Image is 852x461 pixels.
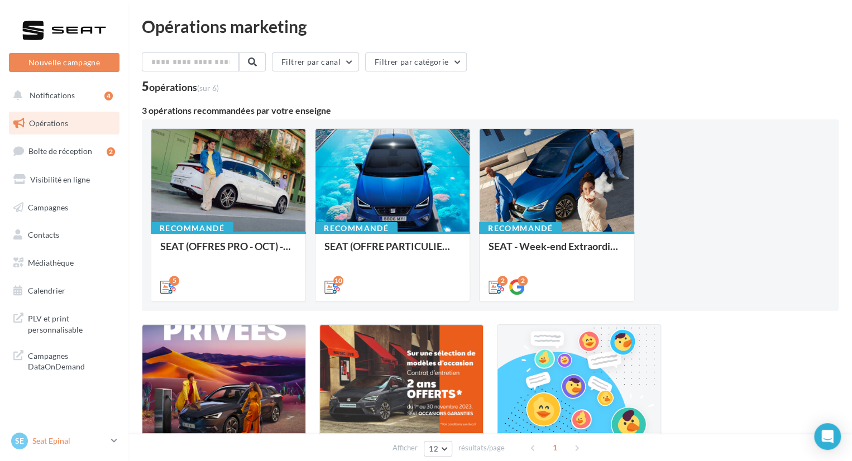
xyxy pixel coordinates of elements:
[9,53,119,72] button: Nouvelle campagne
[28,146,92,156] span: Boîte de réception
[315,222,398,234] div: Recommandé
[333,276,343,286] div: 10
[7,251,122,275] a: Médiathèque
[497,276,508,286] div: 2
[7,279,122,302] a: Calendrier
[7,168,122,191] a: Visibilité en ligne
[272,52,359,71] button: Filtrer par canal
[424,441,452,457] button: 12
[7,112,122,135] a: Opérations
[9,430,119,452] a: SE Seat Epinal
[518,276,528,286] div: 2
[149,82,219,92] div: opérations
[142,80,219,93] div: 5
[546,439,564,457] span: 1
[104,92,113,100] div: 4
[479,222,562,234] div: Recommandé
[30,175,90,184] span: Visibilité en ligne
[28,202,68,212] span: Campagnes
[28,311,115,335] span: PLV et print personnalisable
[15,435,24,446] span: SE
[142,18,839,35] div: Opérations marketing
[7,223,122,247] a: Contacts
[324,241,461,263] div: SEAT (OFFRE PARTICULIER - OCT) - SOCIAL MEDIA
[393,443,418,453] span: Afficher
[32,435,107,446] p: Seat Epinal
[7,139,122,163] a: Boîte de réception2
[7,196,122,219] a: Campagnes
[429,444,438,453] span: 12
[142,106,839,115] div: 3 opérations recommandées par votre enseigne
[28,348,115,372] span: Campagnes DataOnDemand
[28,230,59,239] span: Contacts
[814,423,841,450] div: Open Intercom Messenger
[489,241,625,263] div: SEAT - Week-end Extraordinaire ([GEOGRAPHIC_DATA]) - OCTOBRE
[29,118,68,128] span: Opérations
[151,222,233,234] div: Recommandé
[28,286,65,295] span: Calendrier
[169,276,179,286] div: 5
[7,84,117,107] button: Notifications 4
[458,443,505,453] span: résultats/page
[28,258,74,267] span: Médiathèque
[7,306,122,339] a: PLV et print personnalisable
[160,241,296,263] div: SEAT (OFFRES PRO - OCT) - SOCIAL MEDIA
[7,344,122,377] a: Campagnes DataOnDemand
[197,83,219,93] span: (sur 6)
[30,90,75,100] span: Notifications
[107,147,115,156] div: 2
[365,52,467,71] button: Filtrer par catégorie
